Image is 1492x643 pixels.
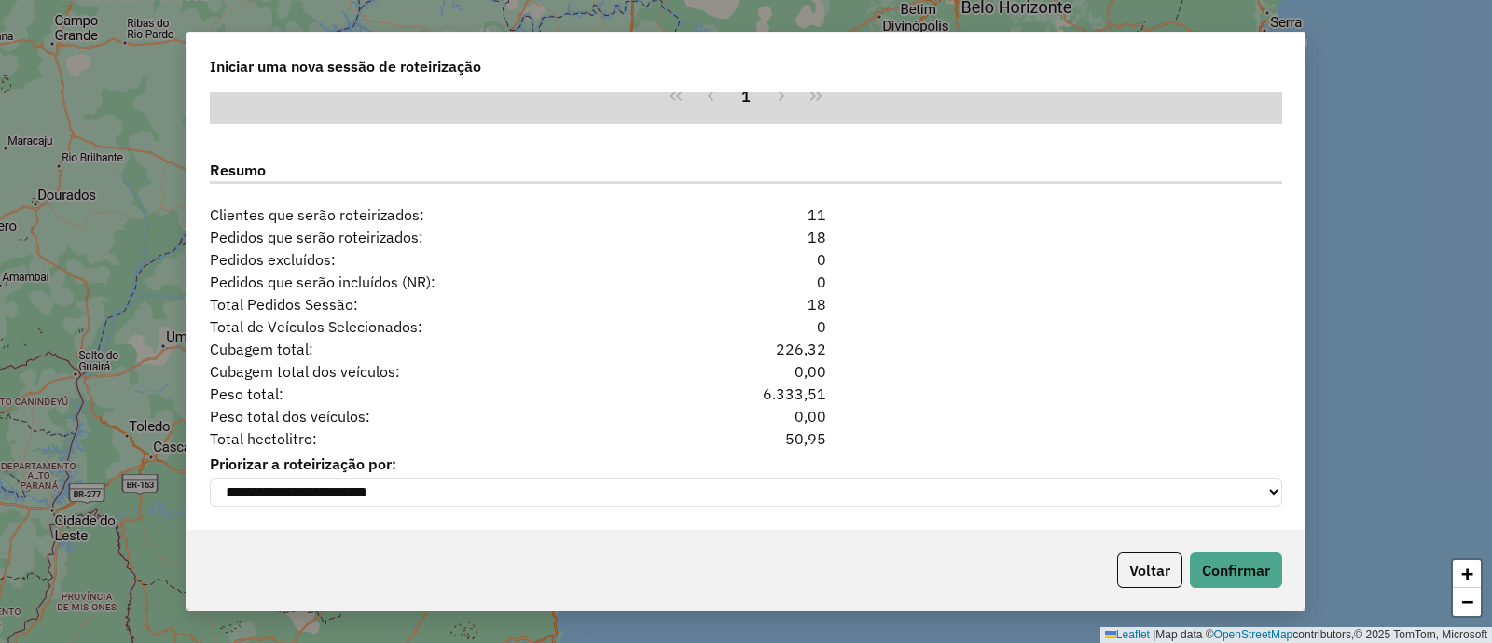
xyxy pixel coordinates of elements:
span: Pedidos que serão roteirizados: [199,226,655,248]
span: | [1153,628,1155,641]
a: Zoom in [1453,560,1481,588]
div: 0 [655,271,837,293]
button: 1 [728,78,764,114]
span: Cubagem total: [199,338,655,360]
div: 0 [655,315,837,338]
button: Voltar [1117,552,1182,588]
a: OpenStreetMap [1214,628,1293,641]
span: Peso total dos veículos: [199,405,655,427]
span: Pedidos excluídos: [199,248,655,271]
div: 11 [655,203,837,226]
span: Cubagem total dos veículos: [199,360,655,383]
div: 50,95 [655,427,837,450]
label: Resumo [210,159,1282,184]
div: 18 [655,226,837,248]
span: Total hectolitro: [199,427,655,450]
a: Leaflet [1105,628,1150,641]
div: Map data © contributors,© 2025 TomTom, Microsoft [1100,627,1492,643]
div: 6.333,51 [655,383,837,405]
a: Zoom out [1453,588,1481,616]
span: + [1461,562,1473,585]
span: Iniciar uma nova sessão de roteirização [210,55,481,77]
div: 0 [655,248,837,271]
span: Peso total: [199,383,655,405]
div: 18 [655,293,837,315]
span: Pedidos que serão incluídos (NR): [199,271,655,293]
span: − [1461,590,1473,613]
div: 0,00 [655,360,837,383]
div: 226,32 [655,338,837,360]
button: Confirmar [1190,552,1282,588]
span: Total Pedidos Sessão: [199,293,655,315]
span: Clientes que serão roteirizados: [199,203,655,226]
div: 0,00 [655,405,837,427]
label: Priorizar a roteirização por: [210,453,1282,475]
span: Total de Veículos Selecionados: [199,315,655,338]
